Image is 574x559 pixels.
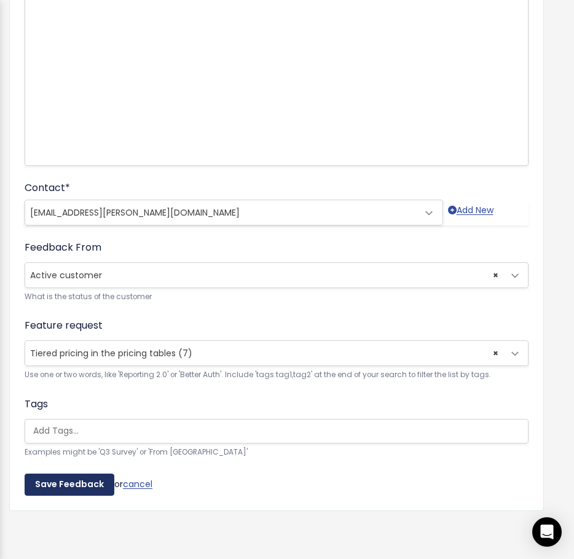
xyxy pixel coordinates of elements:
label: Tags [25,397,48,412]
label: Feedback From [25,240,101,255]
span: [EMAIL_ADDRESS][PERSON_NAME][DOMAIN_NAME] [30,206,240,219]
small: Use one or two words, like 'Reporting 2.0' or 'Better Auth'. Include 'tags:tag1,tag2' at the end ... [25,369,529,381]
span: Active customer [25,262,529,288]
a: Add New [448,203,493,225]
span: ali.wylie@idec-video.com [25,200,418,225]
input: Save Feedback [25,474,114,496]
span: ali.wylie@idec-video.com [25,200,443,225]
div: Open Intercom Messenger [532,517,562,547]
span: × [493,341,498,365]
small: Examples might be 'Q3 Survey' or 'From [GEOGRAPHIC_DATA]' [25,446,529,459]
small: What is the status of the customer [25,291,529,303]
a: cancel [123,478,152,490]
span: × [493,263,498,287]
span: Tiered pricing in the pricing tables (7) [30,347,192,359]
label: Contact [25,181,70,195]
input: Add Tags... [28,424,531,437]
span: Active customer [25,263,503,287]
label: Feature request [25,318,103,333]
